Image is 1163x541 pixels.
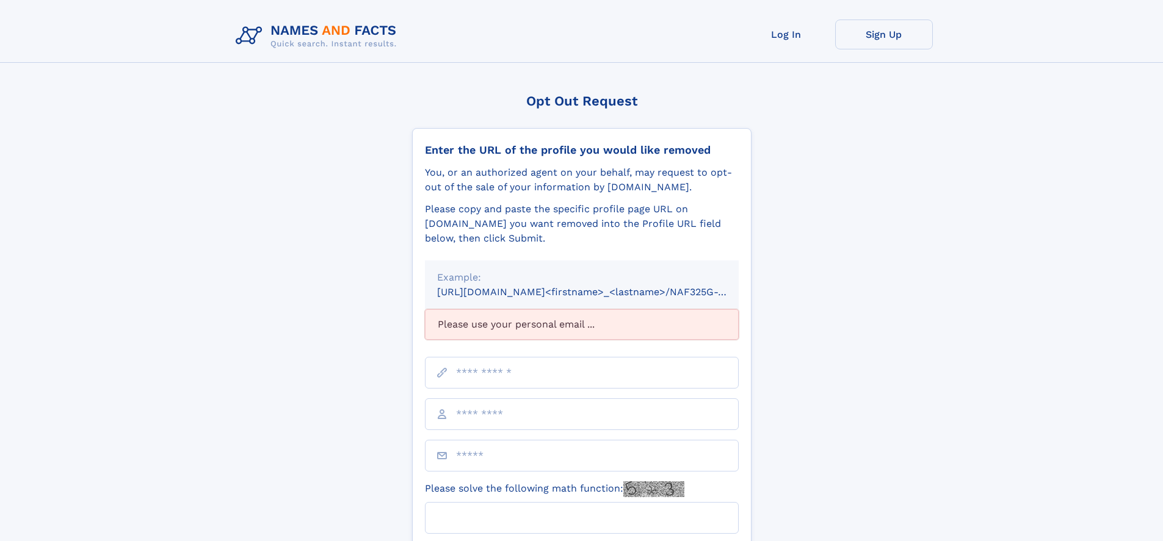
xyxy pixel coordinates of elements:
a: Log In [737,20,835,49]
img: Logo Names and Facts [231,20,407,52]
div: Enter the URL of the profile you would like removed [425,143,739,157]
div: Please use your personal email ... [425,309,739,340]
div: You, or an authorized agent on your behalf, may request to opt-out of the sale of your informatio... [425,165,739,195]
a: Sign Up [835,20,933,49]
div: Opt Out Request [412,93,752,109]
div: Please copy and paste the specific profile page URL on [DOMAIN_NAME] you want removed into the Pr... [425,202,739,246]
div: Example: [437,270,726,285]
label: Please solve the following math function: [425,481,684,497]
small: [URL][DOMAIN_NAME]<firstname>_<lastname>/NAF325G-xxxxxxxx [437,286,762,298]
